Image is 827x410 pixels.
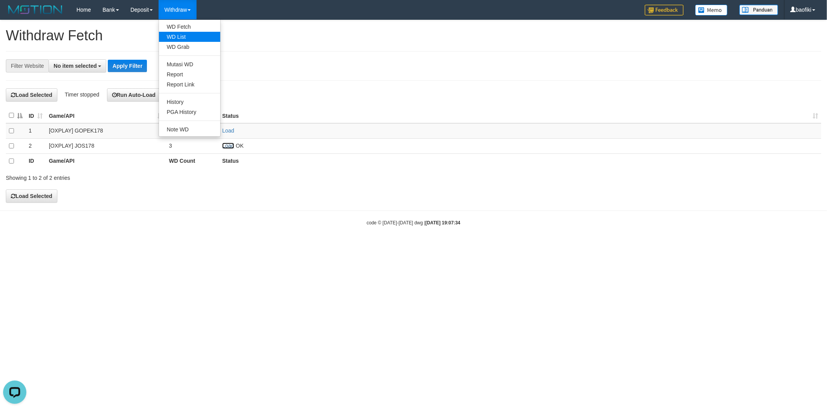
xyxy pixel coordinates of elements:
[46,153,166,168] th: Game/API
[26,108,46,123] th: ID: activate to sort column ascending
[26,123,46,138] td: 1
[159,42,220,52] a: WD Grab
[108,60,147,72] button: Apply Filter
[236,143,243,149] span: OK
[367,220,461,226] small: code © [DATE]-[DATE] dwg |
[6,189,57,203] button: Load Selected
[166,153,219,168] th: WD Count
[159,22,220,32] a: WD Fetch
[159,124,220,134] a: Note WD
[6,88,57,102] button: Load Selected
[159,107,220,117] a: PGA History
[159,32,220,42] a: WD List
[695,5,728,16] img: Button%20Memo.svg
[739,5,778,15] img: panduan.png
[26,153,46,168] th: ID
[159,69,220,79] a: Report
[425,220,460,226] strong: [DATE] 19:07:34
[159,97,220,107] a: History
[107,88,161,102] button: Run Auto-Load
[222,143,234,149] a: Load
[159,79,220,90] a: Report Link
[46,138,166,153] td: [OXPLAY] JOS178
[6,4,65,16] img: MOTION_logo.png
[159,59,220,69] a: Mutasi WD
[6,59,48,72] div: Filter Website
[46,108,166,123] th: Game/API: activate to sort column ascending
[6,28,821,43] h1: Withdraw Fetch
[26,138,46,153] td: 2
[6,171,339,182] div: Showing 1 to 2 of 2 entries
[219,108,821,123] th: Status: activate to sort column ascending
[219,153,821,168] th: Status
[46,123,166,138] td: [OXPLAY] GOPEK178
[48,59,106,72] button: No item selected
[645,5,684,16] img: Feedback.jpg
[169,143,172,149] span: 3
[222,127,234,134] a: Load
[65,91,99,98] span: Timer stopped
[54,63,97,69] span: No item selected
[3,3,26,26] button: Open LiveChat chat widget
